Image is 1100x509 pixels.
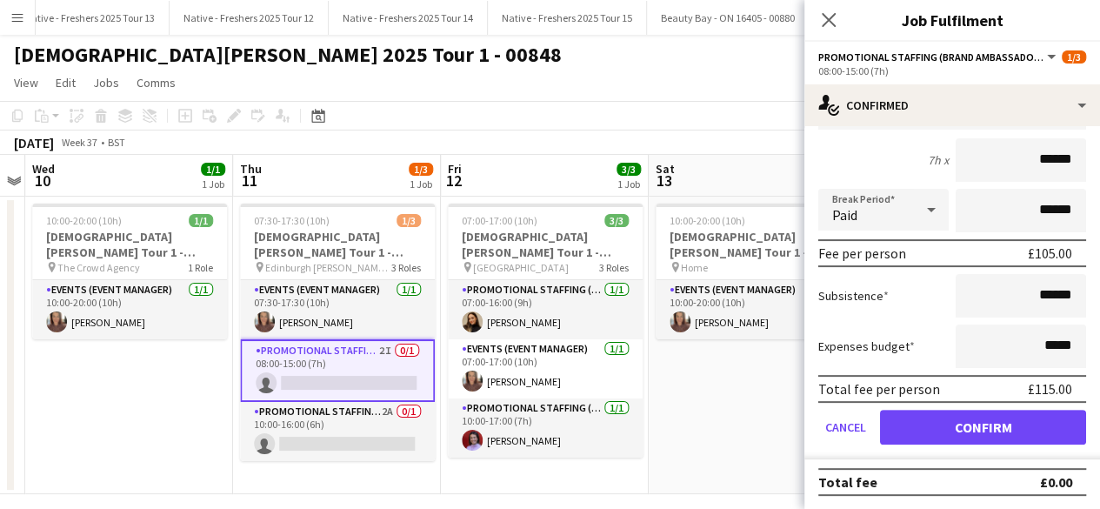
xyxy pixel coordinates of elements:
[130,71,183,94] a: Comms
[14,134,54,151] div: [DATE]
[448,339,643,398] app-card-role: Events (Event Manager)1/107:00-17:00 (10h)[PERSON_NAME]
[599,261,629,274] span: 3 Roles
[928,152,949,168] div: 7h x
[189,214,213,227] span: 1/1
[488,1,647,35] button: Native - Freshers 2025 Tour 15
[681,261,708,274] span: Home
[832,206,857,224] span: Paid
[137,75,176,90] span: Comms
[804,9,1100,31] h3: Job Fulfilment
[818,380,940,398] div: Total fee per person
[57,136,101,149] span: Week 37
[818,288,889,304] label: Subsistence
[448,204,643,458] app-job-card: 07:00-17:00 (10h)3/3[DEMOGRAPHIC_DATA][PERSON_NAME] Tour 1 - 00848 - [GEOGRAPHIC_DATA] [GEOGRAPHI...
[448,280,643,339] app-card-role: Promotional Staffing (Brand Ambassadors)1/107:00-16:00 (9h)[PERSON_NAME]
[448,229,643,260] h3: [DEMOGRAPHIC_DATA][PERSON_NAME] Tour 1 - 00848 - [GEOGRAPHIC_DATA]
[240,161,262,177] span: Thu
[656,280,850,339] app-card-role: Events (Event Manager)1/110:00-20:00 (10h)[PERSON_NAME]
[818,410,873,445] button: Cancel
[201,163,225,176] span: 1/1
[656,161,675,177] span: Sat
[818,244,906,262] div: Fee per person
[656,204,850,339] app-job-card: 10:00-20:00 (10h)1/1[DEMOGRAPHIC_DATA][PERSON_NAME] Tour 1 - 00848 - Travel Day Home1 RoleEvents ...
[818,50,1058,64] button: Promotional Staffing (Brand Ambassadors)
[188,261,213,274] span: 1 Role
[1040,473,1072,491] div: £0.00
[14,42,562,68] h1: [DEMOGRAPHIC_DATA][PERSON_NAME] 2025 Tour 1 - 00848
[237,171,262,191] span: 11
[617,163,641,176] span: 3/3
[473,261,569,274] span: [GEOGRAPHIC_DATA]
[391,261,421,274] span: 3 Roles
[10,1,170,35] button: Native - Freshers 2025 Tour 13
[86,71,126,94] a: Jobs
[32,161,55,177] span: Wed
[46,214,122,227] span: 10:00-20:00 (10h)
[240,280,435,339] app-card-role: Events (Event Manager)1/107:30-17:30 (10h)[PERSON_NAME]
[617,177,640,191] div: 1 Job
[448,398,643,458] app-card-role: Promotional Staffing (Brand Ambassadors)1/110:00-17:00 (7h)[PERSON_NAME]
[108,136,125,149] div: BST
[32,204,227,339] app-job-card: 10:00-20:00 (10h)1/1[DEMOGRAPHIC_DATA][PERSON_NAME] Tour 1 - Collection Day - 00848 The Crowd Age...
[880,410,1086,445] button: Confirm
[1028,244,1072,262] div: £105.00
[93,75,119,90] span: Jobs
[7,71,45,94] a: View
[32,229,227,260] h3: [DEMOGRAPHIC_DATA][PERSON_NAME] Tour 1 - Collection Day - 00848
[56,75,76,90] span: Edit
[818,473,877,491] div: Total fee
[202,177,224,191] div: 1 Job
[1062,50,1086,64] span: 1/3
[49,71,83,94] a: Edit
[670,214,745,227] span: 10:00-20:00 (10h)
[32,280,227,339] app-card-role: Events (Event Manager)1/110:00-20:00 (10h)[PERSON_NAME]
[397,214,421,227] span: 1/3
[170,1,329,35] button: Native - Freshers 2025 Tour 12
[647,1,810,35] button: Beauty Bay - ON 16405 - 00880
[30,171,55,191] span: 10
[329,1,488,35] button: Native - Freshers 2025 Tour 14
[57,261,140,274] span: The Crowd Agency
[1028,380,1072,398] div: £115.00
[240,229,435,260] h3: [DEMOGRAPHIC_DATA][PERSON_NAME] Tour 1 - 00848 - [GEOGRAPHIC_DATA][PERSON_NAME]
[656,229,850,260] h3: [DEMOGRAPHIC_DATA][PERSON_NAME] Tour 1 - 00848 - Travel Day
[240,204,435,461] app-job-card: 07:30-17:30 (10h)1/3[DEMOGRAPHIC_DATA][PERSON_NAME] Tour 1 - 00848 - [GEOGRAPHIC_DATA][PERSON_NAM...
[653,171,675,191] span: 13
[14,75,38,90] span: View
[240,402,435,461] app-card-role: Promotional Staffing (Brand Ambassadors)2A0/110:00-16:00 (6h)
[604,214,629,227] span: 3/3
[448,161,462,177] span: Fri
[804,84,1100,126] div: Confirmed
[818,338,915,354] label: Expenses budget
[818,64,1086,77] div: 08:00-15:00 (7h)
[818,50,1044,64] span: Promotional Staffing (Brand Ambassadors)
[240,339,435,402] app-card-role: Promotional Staffing (Brand Ambassadors)2I0/108:00-15:00 (7h)
[445,171,462,191] span: 12
[462,214,537,227] span: 07:00-17:00 (10h)
[410,177,432,191] div: 1 Job
[409,163,433,176] span: 1/3
[254,214,330,227] span: 07:30-17:30 (10h)
[265,261,391,274] span: Edinburgh [PERSON_NAME] University Freshers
